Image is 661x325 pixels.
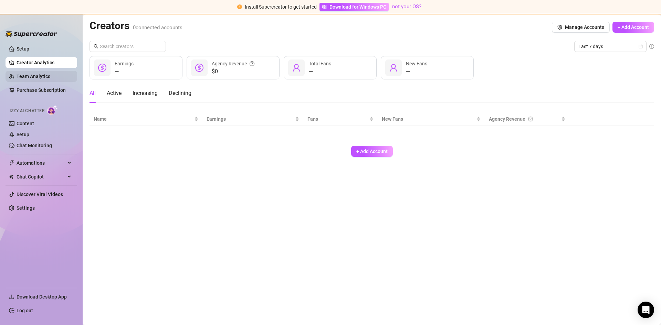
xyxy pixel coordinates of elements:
span: Earnings [207,115,294,123]
span: thunderbolt [9,160,14,166]
span: Chat Copilot [17,171,65,182]
span: download [9,294,14,300]
span: Earnings [115,61,134,66]
div: — [115,67,134,76]
img: Chat Copilot [9,174,13,179]
span: 0 connected accounts [133,24,182,31]
span: info-circle [649,44,654,49]
span: user [292,64,301,72]
span: search [94,44,98,49]
a: Discover Viral Videos [17,192,63,197]
a: Purchase Subscription [17,85,72,96]
span: New Fans [406,61,427,66]
img: logo-BBDzfeDw.svg [6,30,57,37]
div: — [406,67,427,76]
span: + Add Account [356,149,388,154]
span: question-circle [528,115,533,123]
div: Open Intercom Messenger [638,302,654,318]
span: user [389,64,398,72]
div: Increasing [133,89,158,97]
a: Setup [17,46,29,52]
span: Izzy AI Chatter [10,108,44,114]
th: New Fans [378,112,485,126]
span: dollar-circle [195,64,203,72]
span: exclamation-circle [237,4,242,9]
span: Manage Accounts [565,24,604,30]
button: + Add Account [612,22,654,33]
div: Active [107,89,122,97]
span: New Fans [382,115,475,123]
div: Declining [169,89,191,97]
span: setting [557,25,562,30]
h2: Creators [90,19,182,32]
span: Download Desktop App [17,294,67,300]
span: Total Fans [309,61,331,66]
img: AI Chatter [47,105,58,115]
span: Automations [17,158,65,169]
span: Last 7 days [578,41,642,52]
th: Earnings [202,112,303,126]
span: question-circle [250,60,254,67]
a: Setup [17,132,29,137]
a: Content [17,121,34,126]
span: dollar-circle [98,64,106,72]
span: windows [322,4,327,9]
span: $0 [212,67,254,76]
div: All [90,89,96,97]
span: Install Supercreator to get started [245,4,317,10]
a: Download for Windows PC [319,3,389,11]
a: Log out [17,308,33,313]
span: Name [94,115,193,123]
span: Fans [307,115,368,123]
button: Manage Accounts [552,22,610,33]
th: Name [90,112,202,126]
a: not your OS? [392,3,421,10]
a: Creator Analytics [17,57,72,68]
input: Search creators [100,43,156,50]
div: Agency Revenue [489,115,560,123]
span: Download for Windows PC [329,3,386,11]
a: Chat Monitoring [17,143,52,148]
span: + Add Account [618,24,649,30]
a: Team Analytics [17,74,50,79]
th: Fans [303,112,378,126]
div: — [309,67,331,76]
a: Settings [17,205,35,211]
div: Agency Revenue [212,60,254,67]
button: + Add Account [351,146,393,157]
span: calendar [639,44,643,48]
